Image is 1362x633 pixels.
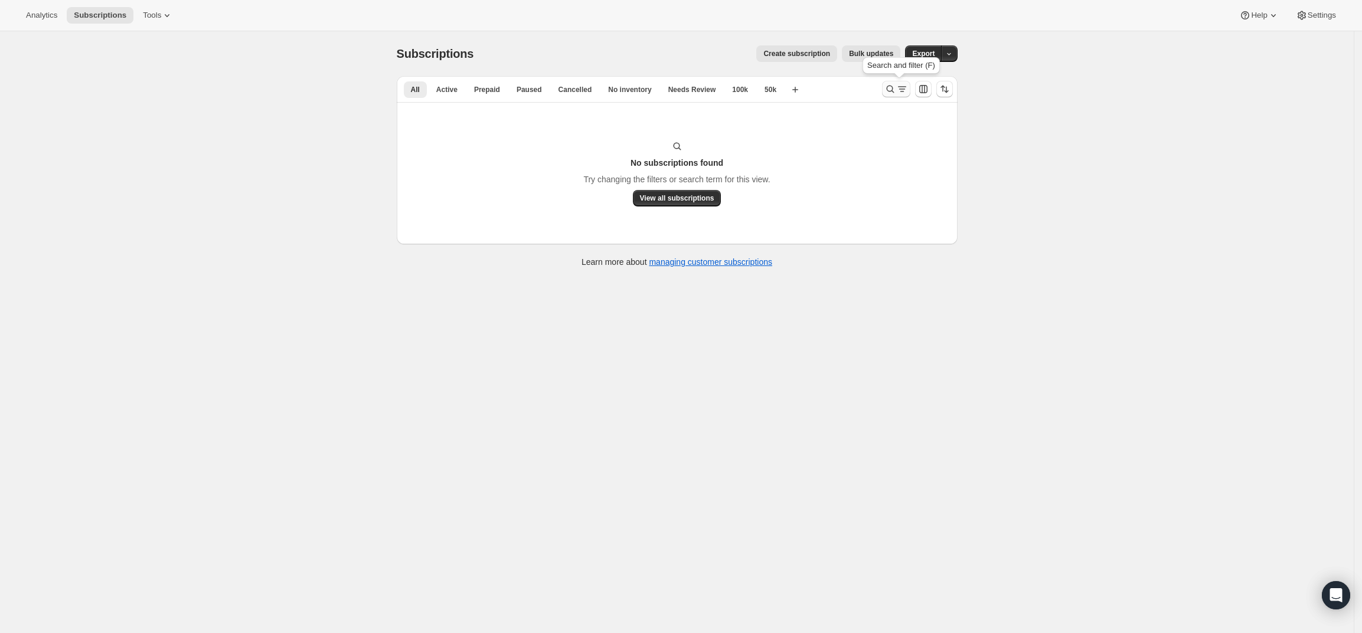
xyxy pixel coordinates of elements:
[912,49,935,58] span: Export
[558,85,592,94] span: Cancelled
[649,257,772,267] a: managing customer subscriptions
[1308,11,1336,20] span: Settings
[732,85,748,94] span: 100k
[905,45,942,62] button: Export
[517,85,542,94] span: Paused
[842,45,900,62] button: Bulk updates
[1232,7,1286,24] button: Help
[668,85,716,94] span: Needs Review
[608,85,651,94] span: No inventory
[631,157,723,169] h3: No subscriptions found
[26,11,57,20] span: Analytics
[74,11,126,20] span: Subscriptions
[882,81,910,97] button: Search and filter results
[136,7,180,24] button: Tools
[411,85,420,94] span: All
[786,81,805,98] button: Create new view
[397,47,474,60] span: Subscriptions
[582,256,772,268] p: Learn more about
[143,11,161,20] span: Tools
[640,193,714,203] span: View all subscriptions
[474,85,500,94] span: Prepaid
[756,45,837,62] button: Create subscription
[633,190,721,206] button: View all subscriptions
[583,173,770,185] p: Try changing the filters or search term for this view.
[936,81,953,97] button: Sort the results
[1251,11,1267,20] span: Help
[915,81,932,97] button: Customize table column order and visibility
[1322,581,1350,609] div: Open Intercom Messenger
[765,85,776,94] span: 50k
[436,85,458,94] span: Active
[849,49,893,58] span: Bulk updates
[763,49,830,58] span: Create subscription
[19,7,64,24] button: Analytics
[1289,7,1343,24] button: Settings
[67,7,133,24] button: Subscriptions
